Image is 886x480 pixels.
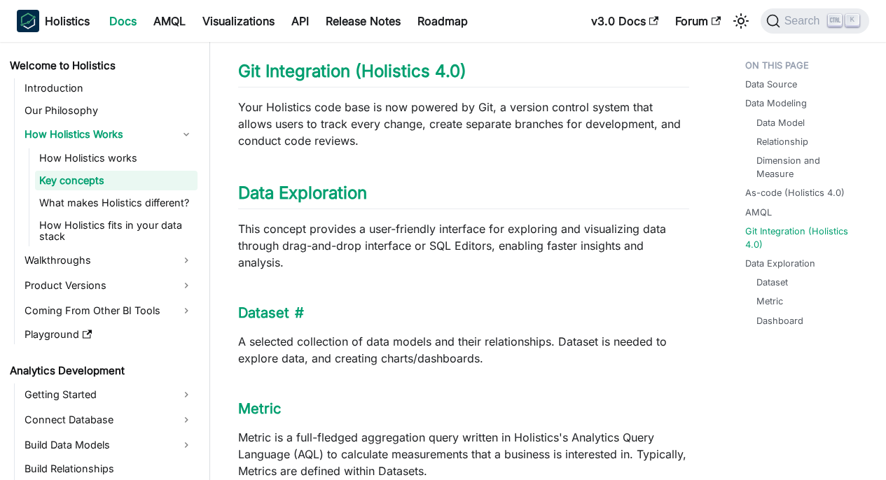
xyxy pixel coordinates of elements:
a: As-code (Holistics 4.0) [745,186,845,199]
a: Walkthroughs [20,249,198,271]
a: Analytics Development [6,361,198,381]
a: Our Philosophy [20,101,198,120]
a: Docs [101,10,145,32]
a: Git Integration (Holistics 4.0) [745,225,864,251]
a: Connect Database [20,409,198,431]
p: Your Holistics code base is now powered by Git, a version control system that allows users to tra... [238,99,689,149]
a: Product Versions [20,274,198,297]
a: Playground [20,325,198,344]
a: Data Modeling [745,97,807,110]
a: Data Exploration [238,183,367,203]
a: How Holistics Works [20,123,198,146]
a: Metric [756,295,783,308]
a: Git Integration (Holistics 4.0) [238,61,466,81]
a: How Holistics fits in your data stack [35,216,198,246]
a: Dimension and Measure [756,154,858,181]
a: Data Source [745,78,797,91]
a: Coming From Other BI Tools [20,299,198,322]
b: Holistics [45,13,90,29]
a: Forum [667,10,729,32]
a: Direct link to dataset [289,304,304,321]
a: Release Notes [317,10,409,32]
a: Metric [238,400,281,417]
a: Data Model [756,116,805,129]
a: Introduction [20,78,198,98]
a: Welcome to Holistics [6,56,198,76]
a: v3.0 Docs [583,10,667,32]
a: AMQL [145,10,194,32]
img: Holistics [17,10,39,32]
a: Key concepts [35,171,198,190]
a: Build Data Models [20,434,198,456]
a: Roadmap [409,10,476,32]
button: Switch between dark and light mode (currently light mode) [730,10,752,32]
a: Dataset [238,304,289,321]
p: A selected collection of data models and their relationships. Dataset is needed to explore data, ... [238,333,689,367]
a: AMQL [745,206,772,219]
kbd: K [845,14,859,27]
button: Search (Ctrl+K) [761,8,869,34]
a: Dataset [756,276,788,289]
p: Metric is a full-fledged aggregation query written in Holistics's Analytics Query Language (AQL) ... [238,429,689,479]
a: Visualizations [194,10,283,32]
a: Getting Started [20,383,198,406]
a: Build Relationships [20,459,198,479]
p: This concept provides a user-friendly interface for exploring and visualizing data through drag-a... [238,220,689,271]
span: Search [780,15,829,27]
a: How Holistics works [35,148,198,168]
a: HolisticsHolistics [17,10,90,32]
a: What makes Holistics different? [35,193,198,213]
a: Data Exploration [745,257,815,270]
a: Dashboard [756,314,803,327]
a: API [283,10,317,32]
a: Relationship [756,135,808,148]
